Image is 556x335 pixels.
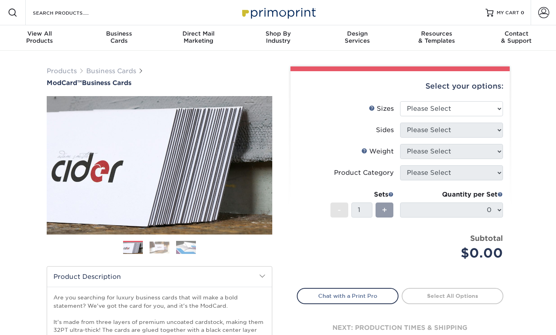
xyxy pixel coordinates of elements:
img: Business Cards 02 [150,241,169,254]
strong: Subtotal [470,234,503,242]
span: Direct Mail [159,30,238,37]
a: Products [47,67,77,75]
div: Sizes [369,104,394,114]
a: BusinessCards [80,25,159,51]
img: ModCard™ 01 [47,53,272,278]
div: Product Category [334,168,394,178]
a: Resources& Templates [397,25,477,51]
div: Sets [330,190,394,199]
input: SEARCH PRODUCTS..... [32,8,109,17]
img: Primoprint [239,4,318,21]
div: Industry [238,30,318,44]
span: + [382,204,387,216]
span: - [338,204,341,216]
div: Quantity per Set [400,190,503,199]
div: Sides [376,125,394,135]
div: Select your options: [297,71,503,101]
a: Shop ByIndustry [238,25,318,51]
h1: Business Cards [47,79,272,87]
span: Shop By [238,30,318,37]
div: $0.00 [406,244,503,263]
div: & Templates [397,30,477,44]
a: Select All Options [402,288,503,304]
a: Contact& Support [476,25,556,51]
img: Business Cards 01 [123,238,143,258]
a: Direct MailMarketing [159,25,238,51]
div: Cards [80,30,159,44]
span: ModCard™ [47,79,82,87]
a: Business Cards [86,67,136,75]
div: Services [318,30,397,44]
span: 0 [521,10,524,15]
a: Chat with a Print Pro [297,288,398,304]
img: Business Cards 03 [176,240,196,254]
a: ModCard™Business Cards [47,79,272,87]
span: Contact [476,30,556,37]
span: MY CART [497,9,519,16]
span: Business [80,30,159,37]
div: & Support [476,30,556,44]
h2: Product Description [47,267,272,287]
div: Marketing [159,30,238,44]
a: DesignServices [318,25,397,51]
div: Weight [361,147,394,156]
span: Resources [397,30,477,37]
span: Design [318,30,397,37]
